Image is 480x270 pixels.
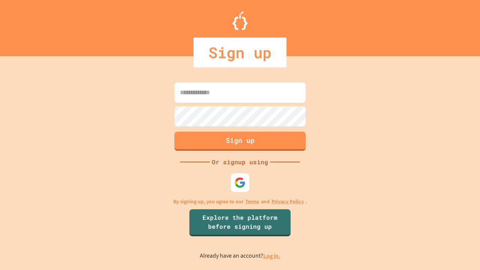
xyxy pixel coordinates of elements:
[232,11,247,30] img: Logo.svg
[200,251,280,261] p: Already have an account?
[193,37,286,67] div: Sign up
[263,252,280,260] a: Log in.
[174,132,306,151] button: Sign up
[210,157,270,166] div: Or signup using
[245,198,259,205] a: Terms
[189,209,291,236] a: Explore the platform before signing up
[234,177,246,188] img: google-icon.svg
[271,198,304,205] a: Privacy Policy
[173,198,307,205] p: By signing up, you agree to our and .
